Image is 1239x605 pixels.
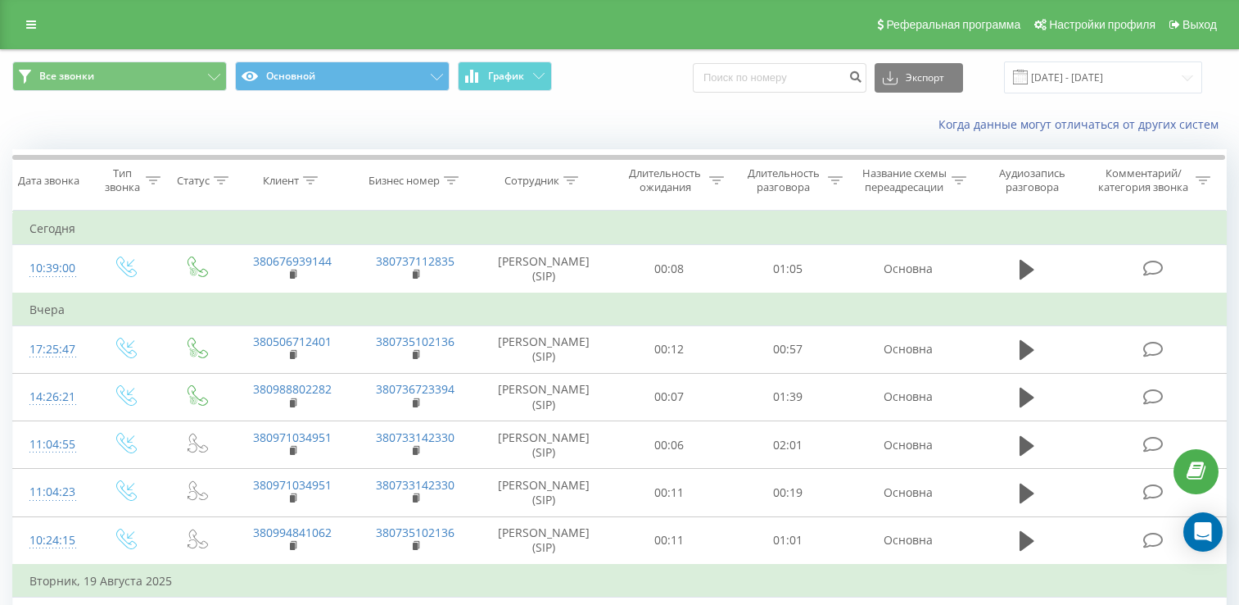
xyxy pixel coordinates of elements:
a: 380733142330 [376,477,454,493]
span: Настройки профиля [1049,18,1155,31]
div: 11:04:55 [29,429,72,461]
button: Все звонки [12,61,227,91]
td: [PERSON_NAME] (SIP) [477,325,610,373]
button: График [458,61,552,91]
div: 11:04:23 [29,476,72,508]
td: [PERSON_NAME] (SIP) [477,373,610,421]
td: [PERSON_NAME] (SIP) [477,421,610,469]
div: 17:25:47 [29,334,72,366]
a: 380971034951 [253,430,332,445]
a: Когда данные могут отличаться от других систем [938,116,1227,132]
div: Тип звонка [103,166,142,194]
td: Основна [847,245,970,293]
a: 380737112835 [376,253,454,269]
div: Open Intercom Messenger [1183,512,1223,552]
a: 380971034951 [253,477,332,493]
a: 380733142330 [376,430,454,445]
button: Экспорт [875,63,963,93]
a: 380676939144 [253,253,332,269]
span: Все звонки [39,70,94,83]
a: 380506712401 [253,334,332,349]
div: Длительность ожидания [625,166,706,194]
a: 380988802282 [253,381,332,397]
td: Сегодня [13,212,1227,245]
td: 00:06 [610,421,729,469]
div: Сотрудник [504,174,559,188]
td: Вчера [13,293,1227,326]
td: Основна [847,325,970,373]
td: [PERSON_NAME] (SIP) [477,516,610,565]
div: Длительность разговора [743,166,824,194]
td: [PERSON_NAME] (SIP) [477,469,610,516]
div: Клиент [263,174,299,188]
span: Реферальная программа [886,18,1020,31]
td: 00:19 [728,469,847,516]
div: 10:39:00 [29,252,72,284]
a: 380736723394 [376,381,454,397]
td: 00:07 [610,373,729,421]
div: 10:24:15 [29,525,72,557]
button: Основной [235,61,450,91]
td: 02:01 [728,421,847,469]
a: 380994841062 [253,525,332,540]
td: Основна [847,516,970,565]
td: 01:05 [728,245,847,293]
div: Дата звонка [18,174,79,188]
td: 00:11 [610,516,729,565]
div: Бизнес номер [369,174,440,188]
span: Выход [1182,18,1217,31]
td: 00:12 [610,325,729,373]
td: [PERSON_NAME] (SIP) [477,245,610,293]
div: Название схемы переадресации [861,166,947,194]
td: Вторник, 19 Августа 2025 [13,565,1227,598]
td: 01:39 [728,373,847,421]
div: Аудиозапись разговора [985,166,1080,194]
span: График [488,71,524,82]
div: Статус [177,174,210,188]
td: 00:57 [728,325,847,373]
input: Поиск по номеру [693,63,866,93]
td: 00:11 [610,469,729,516]
td: 01:01 [728,516,847,565]
div: Комментарий/категория звонка [1096,166,1192,194]
td: Основна [847,373,970,421]
td: Основна [847,469,970,516]
a: 380735102136 [376,334,454,349]
a: 380735102136 [376,525,454,540]
div: 14:26:21 [29,381,72,413]
td: Основна [847,421,970,469]
td: 00:08 [610,245,729,293]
